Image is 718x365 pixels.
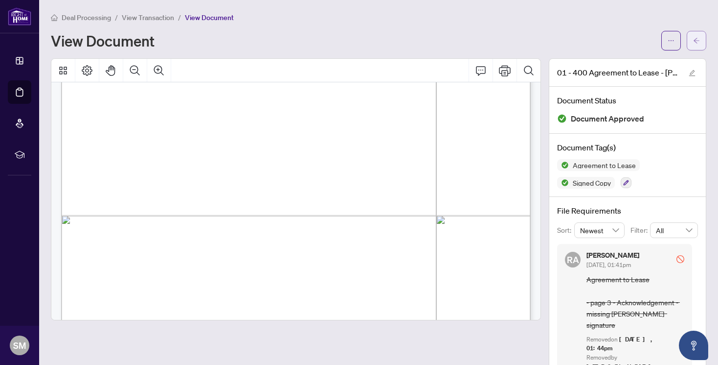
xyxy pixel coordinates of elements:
span: View Document [185,13,234,22]
p: Filter: [630,225,650,236]
span: View Transaction [122,13,174,22]
span: Agreement to Lease - page 3 - Acknowledgement - missing [PERSON_NAME] signature [586,274,684,331]
li: / [178,12,181,23]
span: edit [689,70,696,76]
li: / [115,12,118,23]
span: [DATE], 01:41pm [586,261,631,268]
h4: Document Tag(s) [557,142,698,153]
span: arrow-left [693,37,700,44]
img: Status Icon [557,159,569,171]
h4: Document Status [557,95,698,106]
span: ellipsis [668,37,674,44]
span: home [51,14,58,21]
span: Agreement to Lease [569,162,640,169]
h1: View Document [51,33,155,49]
p: Sort: [557,225,574,236]
h5: [PERSON_NAME] [586,252,639,259]
img: Status Icon [557,177,569,189]
span: Signed Copy [569,179,615,186]
span: 01 - 400 Agreement to Lease - [PERSON_NAME] - Final Signed w Landlord.pdf [557,67,679,78]
div: Removed on [586,335,684,354]
span: SM [13,339,26,352]
span: Newest [580,223,619,238]
img: logo [8,7,31,25]
span: stop [676,255,684,263]
span: [DATE], 01:44pm [586,335,656,353]
span: Deal Processing [62,13,111,22]
span: All [656,223,692,238]
span: Document Approved [571,112,644,125]
img: Document Status [557,114,567,123]
span: RA [567,253,579,267]
button: Open asap [679,331,708,360]
h4: File Requirements [557,205,698,217]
